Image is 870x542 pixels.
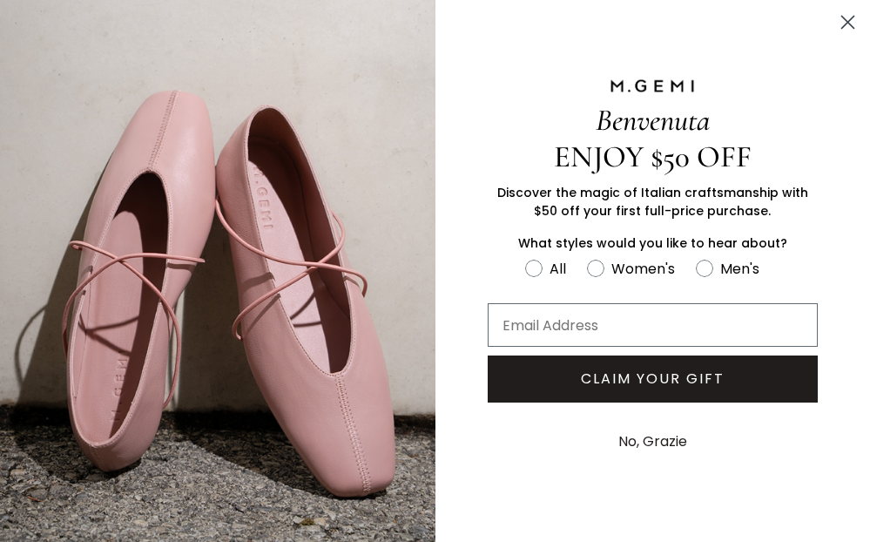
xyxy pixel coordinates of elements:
div: Men's [720,258,759,280]
div: Women's [611,258,675,280]
button: CLAIM YOUR GIFT [488,356,819,403]
span: ENJOY $50 OFF [554,139,752,175]
img: M.GEMI [609,78,696,94]
span: Benvenuta [596,102,710,139]
span: What styles would you like to hear about? [518,234,787,252]
span: Discover the magic of Italian craftsmanship with $50 off your first full-price purchase. [497,184,808,220]
button: No, Grazie [610,420,696,464]
input: Email Address [488,303,819,347]
div: All [550,258,566,280]
button: Close dialog [833,7,863,37]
